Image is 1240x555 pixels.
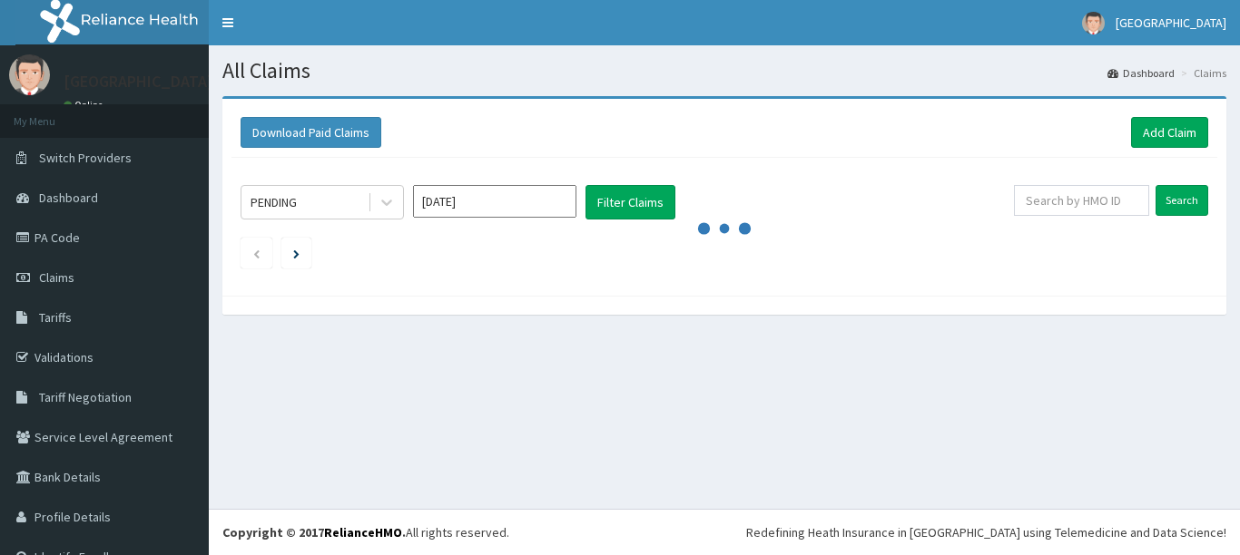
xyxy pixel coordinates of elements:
[64,73,213,90] p: [GEOGRAPHIC_DATA]
[1131,117,1208,148] a: Add Claim
[1082,12,1105,34] img: User Image
[1176,65,1226,81] li: Claims
[1116,15,1226,31] span: [GEOGRAPHIC_DATA]
[64,99,107,112] a: Online
[39,309,72,326] span: Tariffs
[39,190,98,206] span: Dashboard
[241,117,381,148] button: Download Paid Claims
[1107,65,1175,81] a: Dashboard
[1156,185,1208,216] input: Search
[39,150,132,166] span: Switch Providers
[697,201,752,256] svg: audio-loading
[586,185,675,219] button: Filter Claims
[1014,185,1149,216] input: Search by HMO ID
[39,389,132,405] span: Tariff Negotiation
[222,524,406,540] strong: Copyright © 2017 .
[9,54,50,95] img: User Image
[251,193,297,211] div: PENDING
[209,509,1240,555] footer: All rights reserved.
[324,524,402,540] a: RelianceHMO
[413,185,576,218] input: Select Month and Year
[222,59,1226,83] h1: All Claims
[746,523,1226,541] div: Redefining Heath Insurance in [GEOGRAPHIC_DATA] using Telemedicine and Data Science!
[252,245,261,261] a: Previous page
[293,245,300,261] a: Next page
[39,269,74,286] span: Claims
